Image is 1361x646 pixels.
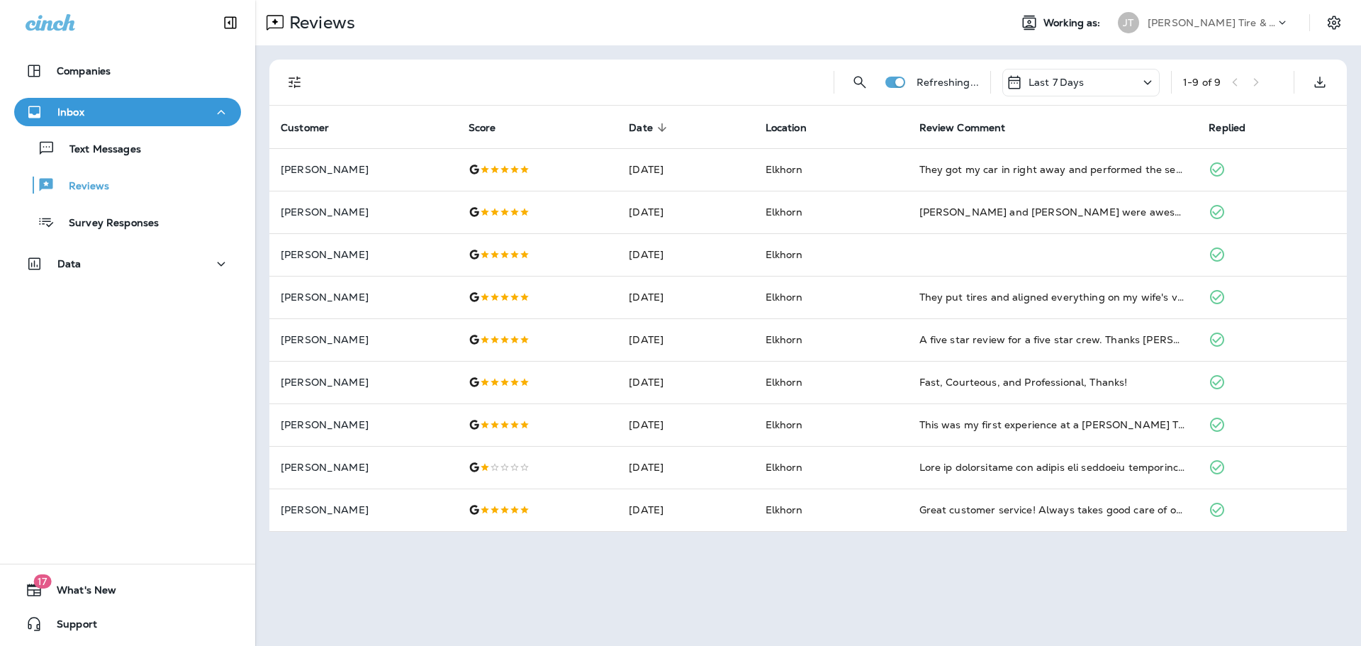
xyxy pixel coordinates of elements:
button: Survey Responses [14,207,241,237]
div: This was my first experience at a Jensen Tire & Auto and it was fantastic. Both of the men at the... [919,418,1187,432]
span: Elkhorn [766,461,803,474]
button: Support [14,610,241,638]
p: [PERSON_NAME] [281,462,446,473]
div: 1 - 9 of 9 [1183,77,1221,88]
td: [DATE] [617,276,754,318]
button: 17What's New [14,576,241,604]
td: [DATE] [617,148,754,191]
div: They put tires and aligned everything on my wife's vehicle and when I went to pick it up I decide... [919,290,1187,304]
span: Date [629,121,671,134]
td: [DATE] [617,318,754,361]
td: [DATE] [617,191,754,233]
div: JT [1118,12,1139,33]
button: Data [14,250,241,278]
span: Elkhorn [766,503,803,516]
div: This is informative for future and existing customers. I had an oil change with Jensens on a car ... [919,460,1187,474]
p: [PERSON_NAME] [281,206,446,218]
button: Text Messages [14,133,241,163]
span: Customer [281,121,347,134]
button: Collapse Sidebar [211,9,250,37]
p: Companies [57,65,111,77]
span: 17 [33,574,51,589]
div: A five star review for a five star crew. Thanks Jensen Tire and Auto. Rex Moats [919,333,1187,347]
p: [PERSON_NAME] [281,504,446,516]
p: [PERSON_NAME] Tire & Auto [1148,17,1275,28]
span: Elkhorn [766,206,803,218]
button: Inbox [14,98,241,126]
span: Elkhorn [766,248,803,261]
p: [PERSON_NAME] [281,377,446,388]
span: Date [629,122,653,134]
span: Elkhorn [766,163,803,176]
button: Settings [1321,10,1347,35]
button: Filters [281,68,309,96]
span: Score [469,122,496,134]
p: Inbox [57,106,84,118]
span: Elkhorn [766,291,803,303]
p: Last 7 Days [1029,77,1085,88]
span: Elkhorn [766,376,803,389]
button: Companies [14,57,241,85]
span: Elkhorn [766,418,803,431]
div: They got my car in right away and performed the service quickly. The staff was very friendly. [919,162,1187,177]
p: Reviews [284,12,355,33]
div: Great customer service! Always takes good care of our vehicle safety and needs. Thank you. [919,503,1187,517]
span: Score [469,121,515,134]
span: Replied [1209,121,1264,134]
button: Search Reviews [846,68,874,96]
p: [PERSON_NAME] [281,419,446,430]
span: Review Comment [919,122,1006,134]
span: Elkhorn [766,333,803,346]
p: Text Messages [55,143,141,157]
span: Location [766,122,807,134]
td: [DATE] [617,489,754,531]
p: [PERSON_NAME] [281,334,446,345]
span: Support [43,618,97,635]
td: [DATE] [617,233,754,276]
p: Survey Responses [55,217,159,230]
p: Reviews [55,180,109,194]
span: Working as: [1043,17,1104,29]
span: What's New [43,584,116,601]
p: [PERSON_NAME] [281,291,446,303]
td: [DATE] [617,361,754,403]
span: Customer [281,122,329,134]
span: Replied [1209,122,1245,134]
button: Export as CSV [1306,68,1334,96]
div: Fast, Courteous, and Professional, Thanks! [919,375,1187,389]
p: Refreshing... [917,77,979,88]
span: Review Comment [919,121,1024,134]
td: [DATE] [617,403,754,446]
div: Brent and Garrett were awesome and gave me what I wanted ! It was fun listening to their customer... [919,205,1187,219]
p: [PERSON_NAME] [281,249,446,260]
p: [PERSON_NAME] [281,164,446,175]
button: Reviews [14,170,241,200]
span: Location [766,121,825,134]
p: Data [57,258,82,269]
td: [DATE] [617,446,754,489]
